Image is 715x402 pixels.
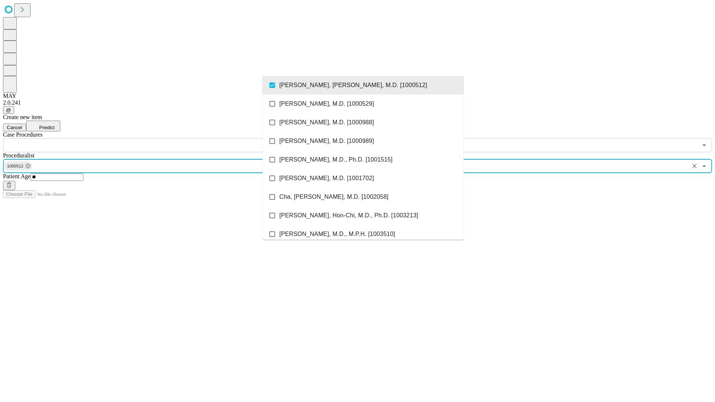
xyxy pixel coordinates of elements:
[279,81,427,90] span: [PERSON_NAME], [PERSON_NAME], M.D. [1000512]
[3,106,14,114] button: @
[279,155,393,164] span: [PERSON_NAME], M.D., Ph.D. [1001515]
[7,125,22,130] span: Cancel
[699,161,709,171] button: Close
[3,99,712,106] div: 2.0.241
[3,124,26,131] button: Cancel
[3,173,31,179] span: Patient Age
[26,121,60,131] button: Predict
[279,230,395,239] span: [PERSON_NAME], M.D., M.P.H. [1003510]
[279,137,374,146] span: [PERSON_NAME], M.D. [1000989]
[3,152,34,159] span: Proceduralist
[3,114,42,120] span: Create new item
[279,211,418,220] span: [PERSON_NAME], Hon-Chi, M.D., Ph.D. [1003213]
[699,140,709,150] button: Open
[4,162,32,170] div: 1000512
[279,118,374,127] span: [PERSON_NAME], M.D. [1000988]
[3,93,712,99] div: MAY
[39,125,54,130] span: Predict
[4,162,26,170] span: 1000512
[279,99,374,108] span: [PERSON_NAME], M.D. [1000529]
[279,174,374,183] span: [PERSON_NAME], M.D. [1001702]
[6,107,11,113] span: @
[279,192,388,201] span: Cha, [PERSON_NAME], M.D. [1002058]
[689,161,700,171] button: Clear
[3,131,42,138] span: Scheduled Procedure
